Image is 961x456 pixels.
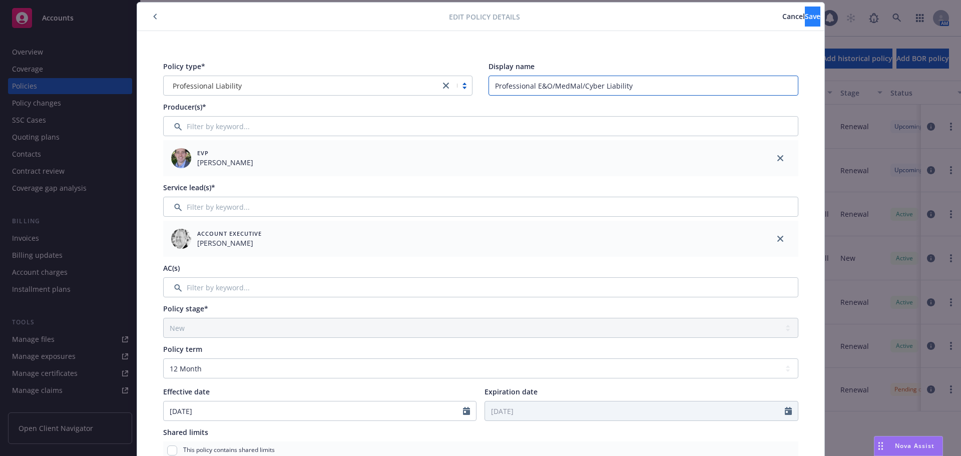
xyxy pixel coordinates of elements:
input: Filter by keyword... [163,277,798,297]
span: Producer(s)* [163,102,206,112]
span: Policy stage* [163,304,208,313]
span: Save [805,12,820,21]
span: Edit policy details [449,12,520,22]
span: [PERSON_NAME] [197,157,253,168]
span: Expiration date [485,387,538,396]
button: Cancel [782,7,805,27]
input: Filter by keyword... [163,197,798,217]
span: [PERSON_NAME] [197,238,262,248]
svg: Calendar [785,407,792,415]
span: Account Executive [197,229,262,238]
a: close [774,233,786,245]
span: AC(s) [163,263,180,273]
a: close [774,152,786,164]
div: Drag to move [874,436,887,455]
span: Policy type* [163,62,205,71]
input: MM/DD/YYYY [164,401,463,420]
button: Save [805,7,820,27]
input: MM/DD/YYYY [485,401,785,420]
a: close [440,80,452,92]
span: Service lead(s)* [163,183,215,192]
span: Shared limits [163,427,208,437]
span: Effective date [163,387,210,396]
span: EVP [197,149,253,157]
svg: Calendar [463,407,470,415]
span: Display name [489,62,535,71]
input: Filter by keyword... [163,116,798,136]
span: Cancel [782,12,805,21]
img: employee photo [171,148,191,168]
button: Nova Assist [874,436,943,456]
span: Professional Liability [173,81,242,91]
span: Nova Assist [895,441,934,450]
span: Professional Liability [169,81,435,91]
span: Policy term [163,344,202,354]
img: employee photo [171,229,191,249]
